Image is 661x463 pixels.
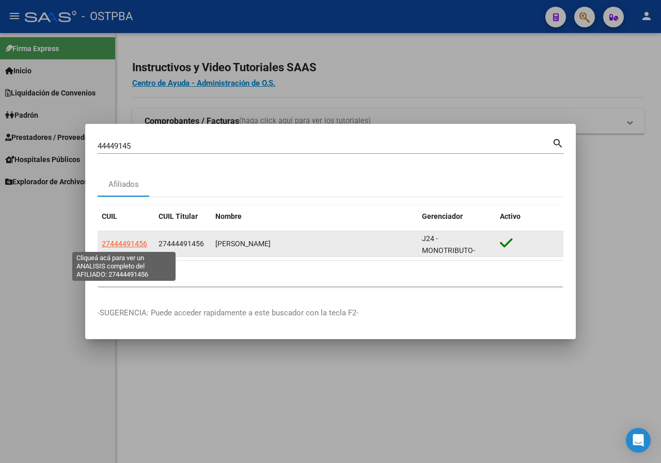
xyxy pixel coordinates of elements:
[211,205,418,228] datatable-header-cell: Nombre
[215,238,414,250] div: [PERSON_NAME]
[552,136,564,149] mat-icon: search
[159,212,198,220] span: CUIL Titular
[98,261,563,286] div: 1 total
[98,307,563,319] p: -SUGERENCIA: Puede acceder rapidamente a este buscador con la tecla F2-
[418,205,496,228] datatable-header-cell: Gerenciador
[422,234,482,278] span: J24 - MONOTRIBUTO-IGUALDAD SALUD-PRENSA
[108,179,139,190] div: Afiliados
[422,212,463,220] span: Gerenciador
[496,205,563,228] datatable-header-cell: Activo
[159,240,204,248] span: 27444491456
[154,205,211,228] datatable-header-cell: CUIL Titular
[626,428,651,453] div: Open Intercom Messenger
[98,205,154,228] datatable-header-cell: CUIL
[102,240,147,248] span: 27444491456
[102,212,117,220] span: CUIL
[215,212,242,220] span: Nombre
[500,212,521,220] span: Activo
